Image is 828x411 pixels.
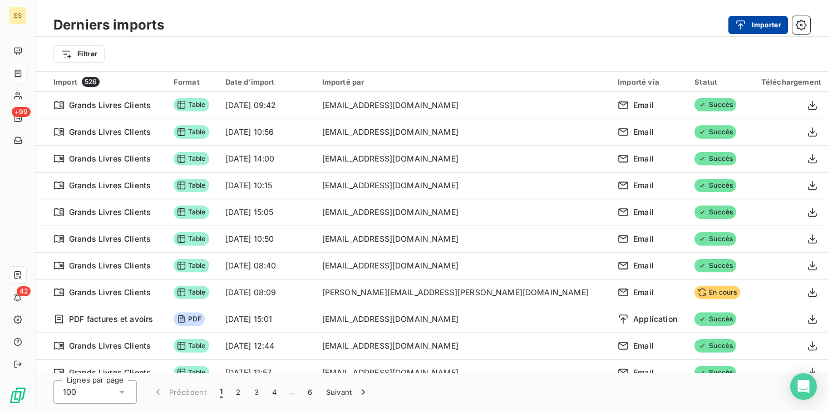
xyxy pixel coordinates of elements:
span: Succès [694,312,736,326]
div: Importé par [322,77,604,86]
button: Filtrer [53,45,105,63]
span: Succès [694,232,736,246]
td: [DATE] 08:09 [219,279,316,306]
span: Table [174,179,209,192]
button: 2 [229,380,247,404]
span: En cours [694,286,740,299]
span: 100 [63,386,76,398]
td: [EMAIL_ADDRESS][DOMAIN_NAME] [316,199,611,226]
div: Format [174,77,212,86]
span: Email [633,367,654,378]
td: [EMAIL_ADDRESS][DOMAIN_NAME] [316,119,611,145]
td: [DATE] 15:01 [219,306,316,332]
div: Import [53,77,160,87]
button: Suivant [319,380,376,404]
img: Logo LeanPay [9,386,27,404]
td: [EMAIL_ADDRESS][DOMAIN_NAME] [316,145,611,172]
span: Succès [694,259,736,272]
span: Email [633,287,654,298]
td: [DATE] 10:50 [219,226,316,252]
span: Grands Livres Clients [69,287,151,298]
span: Email [633,207,654,218]
span: 526 [82,77,100,87]
span: Succès [694,205,736,219]
span: Table [174,205,209,219]
span: Email [633,153,654,164]
td: [DATE] 08:40 [219,252,316,279]
td: [EMAIL_ADDRESS][DOMAIN_NAME] [316,332,611,359]
td: [DATE] 14:00 [219,145,316,172]
span: Grands Livres Clients [69,233,151,244]
span: Table [174,232,209,246]
span: 1 [220,386,223,398]
span: Table [174,286,209,299]
span: Email [633,260,654,271]
div: Importé via [618,77,681,86]
div: Date d’import [225,77,309,86]
span: Table [174,259,209,272]
span: Email [633,100,654,111]
td: [EMAIL_ADDRESS][DOMAIN_NAME] [316,226,611,252]
span: Grands Livres Clients [69,260,151,271]
button: 3 [248,380,265,404]
span: … [283,383,301,401]
span: Email [633,340,654,351]
span: +99 [12,107,31,117]
td: [DATE] 12:44 [219,332,316,359]
span: 42 [17,286,31,296]
td: [EMAIL_ADDRESS][DOMAIN_NAME] [316,306,611,332]
td: [DATE] 11:57 [219,359,316,386]
span: Email [633,233,654,244]
span: Email [633,126,654,138]
span: Grands Livres Clients [69,100,151,111]
span: Succès [694,339,736,353]
span: Grands Livres Clients [69,367,151,378]
span: Table [174,339,209,353]
td: [EMAIL_ADDRESS][DOMAIN_NAME] [316,92,611,119]
span: Grands Livres Clients [69,153,151,164]
td: [EMAIL_ADDRESS][DOMAIN_NAME] [316,359,611,386]
div: Open Intercom Messenger [790,373,817,400]
span: PDF [174,312,205,326]
h3: Derniers imports [53,15,164,35]
span: Grands Livres Clients [69,126,151,138]
div: Téléchargement [757,77,821,86]
button: 4 [265,380,283,404]
span: Succès [694,179,736,192]
td: [EMAIL_ADDRESS][DOMAIN_NAME] [316,172,611,199]
span: Table [174,152,209,165]
span: Grands Livres Clients [69,207,151,218]
span: Table [174,125,209,139]
td: [DATE] 09:42 [219,92,316,119]
span: Succès [694,366,736,379]
button: 6 [301,380,319,404]
span: Table [174,98,209,111]
span: Email [633,180,654,191]
td: [DATE] 10:15 [219,172,316,199]
button: 1 [213,380,229,404]
div: ES [9,7,27,25]
button: Précédent [146,380,213,404]
span: Succès [694,125,736,139]
span: Grands Livres Clients [69,340,151,351]
span: Succès [694,98,736,111]
td: [DATE] 10:56 [219,119,316,145]
td: [EMAIL_ADDRESS][DOMAIN_NAME] [316,252,611,279]
span: Grands Livres Clients [69,180,151,191]
div: Statut [694,77,743,86]
td: [PERSON_NAME][EMAIL_ADDRESS][PERSON_NAME][DOMAIN_NAME] [316,279,611,306]
button: Importer [728,16,788,34]
span: Succès [694,152,736,165]
span: Application [633,314,677,325]
span: Table [174,366,209,379]
td: [DATE] 15:05 [219,199,316,226]
span: PDF factures et avoirs [69,314,153,325]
